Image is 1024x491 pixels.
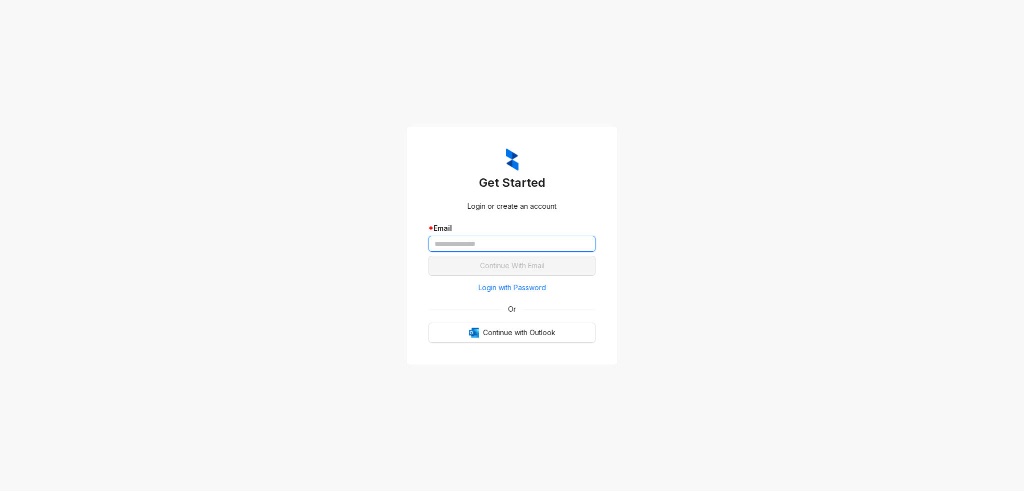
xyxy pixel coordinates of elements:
[428,280,595,296] button: Login with Password
[428,223,595,234] div: Email
[428,201,595,212] div: Login or create an account
[428,323,595,343] button: OutlookContinue with Outlook
[478,282,546,293] span: Login with Password
[483,327,555,338] span: Continue with Outlook
[501,304,523,315] span: Or
[469,328,479,338] img: Outlook
[428,256,595,276] button: Continue With Email
[428,175,595,191] h3: Get Started
[506,148,518,171] img: ZumaIcon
